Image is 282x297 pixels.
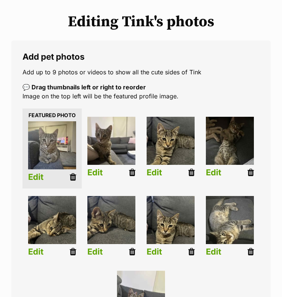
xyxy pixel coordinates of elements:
[147,196,195,244] img: listing photo
[22,83,146,91] b: 💬 Drag thumbnails left or right to reorder
[206,247,221,256] a: Edit
[87,117,135,165] img: listing photo
[28,247,43,256] a: Edit
[87,196,135,244] img: listing photo
[147,168,162,177] a: Edit
[28,121,76,169] img: listing photo
[28,172,43,182] a: Edit
[206,168,221,177] a: Edit
[87,247,103,256] a: Edit
[11,13,271,30] h1: Editing Tink's photos
[206,117,254,165] img: listing photo
[22,83,259,101] p: Image on the top left will be the featured profile image.
[87,168,103,177] a: Edit
[206,196,254,244] img: listing photo
[147,247,162,256] a: Edit
[22,52,259,62] legend: Add pet photos
[22,68,259,77] p: Add up to 9 photos or videos to show all the cute sides of Tink
[147,117,195,165] img: listing photo
[28,196,76,244] img: listing photo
